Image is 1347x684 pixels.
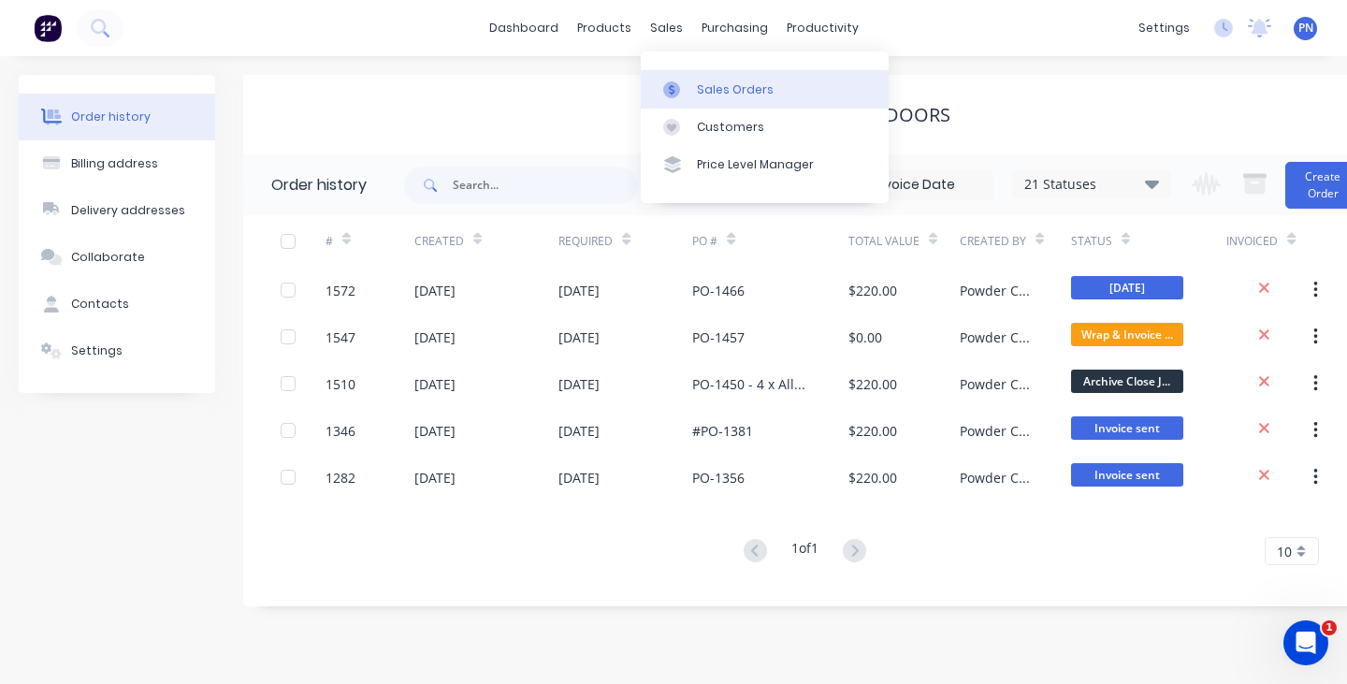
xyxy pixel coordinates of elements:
div: PO-1356 [692,468,745,488]
div: [DATE] [414,281,456,300]
span: [DATE] [1071,276,1183,299]
div: Total Value [848,215,960,267]
div: #PO-1381 [692,421,753,441]
button: Billing address [19,140,215,187]
div: PO-1457 [692,327,745,347]
div: 1282 [326,468,355,488]
div: [DATE] [558,468,600,488]
a: Price Level Manager [641,146,889,183]
div: [DATE] [414,421,456,441]
div: [DATE] [414,468,456,488]
span: 10 [1277,542,1292,561]
span: PN [1298,20,1313,36]
button: Contacts [19,281,215,327]
a: Customers [641,109,889,146]
div: # [326,215,414,267]
div: Contacts [71,296,129,313]
div: $220.00 [848,374,897,394]
div: Invoiced [1226,215,1315,267]
div: [DATE] [414,327,456,347]
div: Powder Crew [960,281,1034,300]
div: Total Value [848,233,920,250]
a: Sales Orders [641,70,889,108]
div: $0.00 [848,327,882,347]
span: Invoice sent [1071,416,1183,440]
div: products [568,14,641,42]
div: Created [414,215,559,267]
div: Delivery addresses [71,202,185,219]
div: Required [558,233,613,250]
div: 1547 [326,327,355,347]
div: Order history [271,174,367,196]
button: Collaborate [19,234,215,281]
div: Customers [697,119,764,136]
div: Created By [960,233,1026,250]
div: PO-1450 - 4 x Alloy Strip 45mm x 3000mm - Powder Coat - BASALT [692,374,811,394]
div: Order history [71,109,151,125]
button: Settings [19,327,215,374]
div: $220.00 [848,468,897,488]
div: settings [1129,14,1199,42]
span: 1 [1322,620,1337,635]
button: Order history [19,94,215,140]
div: Status [1071,215,1227,267]
div: Collaborate [71,249,145,266]
div: 1 of 1 [791,538,818,565]
div: 21 Statuses [1013,174,1170,195]
div: [DATE] [558,281,600,300]
div: $220.00 [848,281,897,300]
input: Invoice Date [835,171,992,199]
span: Archive Close J... [1071,370,1183,393]
span: Invoice sent [1071,463,1183,487]
div: Price Level Manager [697,156,814,173]
div: Powder Crew [960,327,1034,347]
div: PO-1466 [692,281,745,300]
div: Powder Crew [960,468,1034,488]
div: [DATE] [558,421,600,441]
div: Powder Crew [960,374,1034,394]
div: Status [1071,233,1112,250]
iframe: Intercom live chat [1283,620,1328,665]
span: Wrap & Invoice ... [1071,323,1183,346]
a: dashboard [480,14,568,42]
div: # [326,233,333,250]
div: Sales Orders [697,81,774,98]
div: PO # [692,233,717,250]
div: [DATE] [558,374,600,394]
div: Created By [960,215,1071,267]
input: Search... [453,167,638,204]
div: sales [641,14,692,42]
div: Billing address [71,155,158,172]
div: Settings [71,342,123,359]
div: 1510 [326,374,355,394]
div: Invoiced [1226,233,1278,250]
div: 1572 [326,281,355,300]
div: [DATE] [558,327,600,347]
div: productivity [777,14,868,42]
div: Required [558,215,692,267]
div: $220.00 [848,421,897,441]
img: Factory [34,14,62,42]
div: Created [414,233,464,250]
div: Powder Crew [960,421,1034,441]
button: Delivery addresses [19,187,215,234]
div: [DATE] [414,374,456,394]
div: PO # [692,215,848,267]
div: purchasing [692,14,777,42]
div: 1346 [326,421,355,441]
